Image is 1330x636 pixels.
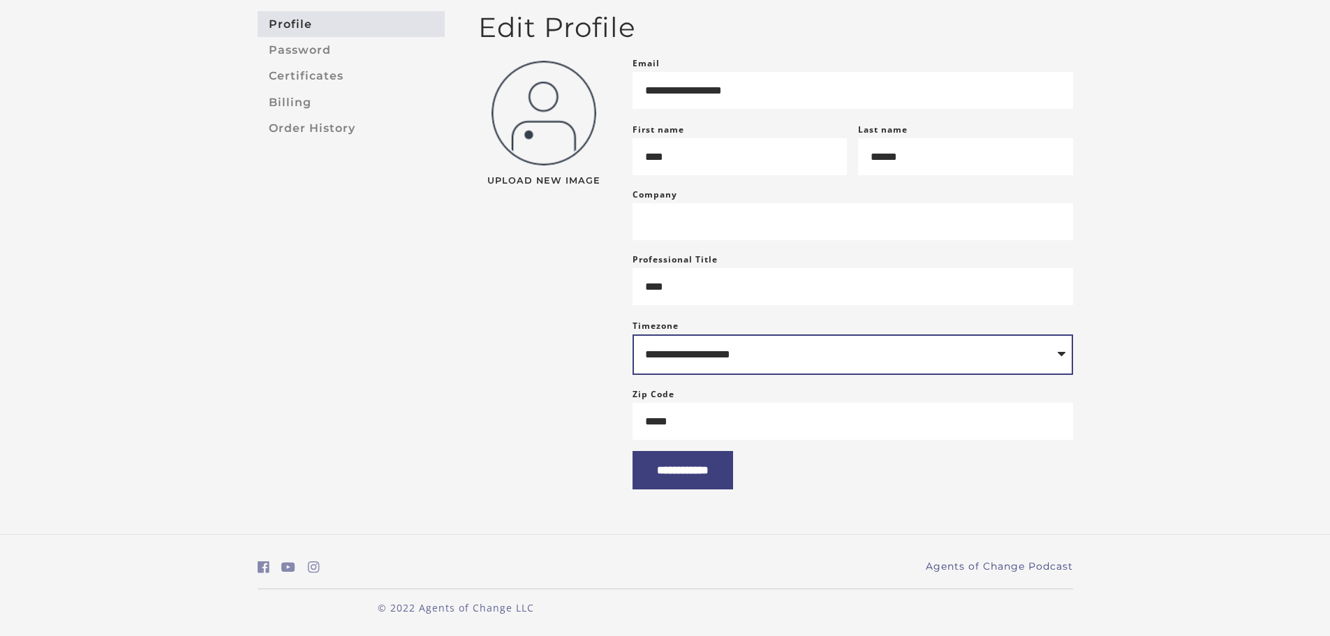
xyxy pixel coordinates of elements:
a: Certificates [258,64,445,89]
label: Professional Title [633,251,718,268]
label: Email [633,55,660,72]
a: Password [258,37,445,63]
i: https://www.youtube.com/c/AgentsofChangeTestPrepbyMeaganMitchell (Open in a new window) [281,561,295,574]
a: https://www.facebook.com/groups/aswbtestprep (Open in a new window) [258,557,269,577]
a: https://www.instagram.com/agentsofchangeprep/ (Open in a new window) [308,557,320,577]
label: Zip Code [633,386,674,403]
label: First name [633,124,684,135]
p: © 2022 Agents of Change LLC [258,600,654,615]
i: https://www.instagram.com/agentsofchangeprep/ (Open in a new window) [308,561,320,574]
a: Order History [258,115,445,141]
h2: Edit Profile [478,11,1073,44]
a: https://www.youtube.com/c/AgentsofChangeTestPrepbyMeaganMitchell (Open in a new window) [281,557,295,577]
label: Timezone [633,320,679,332]
label: Company [633,186,677,203]
a: Agents of Change Podcast [926,559,1073,574]
span: Upload New Image [478,177,610,186]
a: Billing [258,89,445,115]
a: Profile [258,11,445,37]
label: Last name [858,124,908,135]
i: https://www.facebook.com/groups/aswbtestprep (Open in a new window) [258,561,269,574]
